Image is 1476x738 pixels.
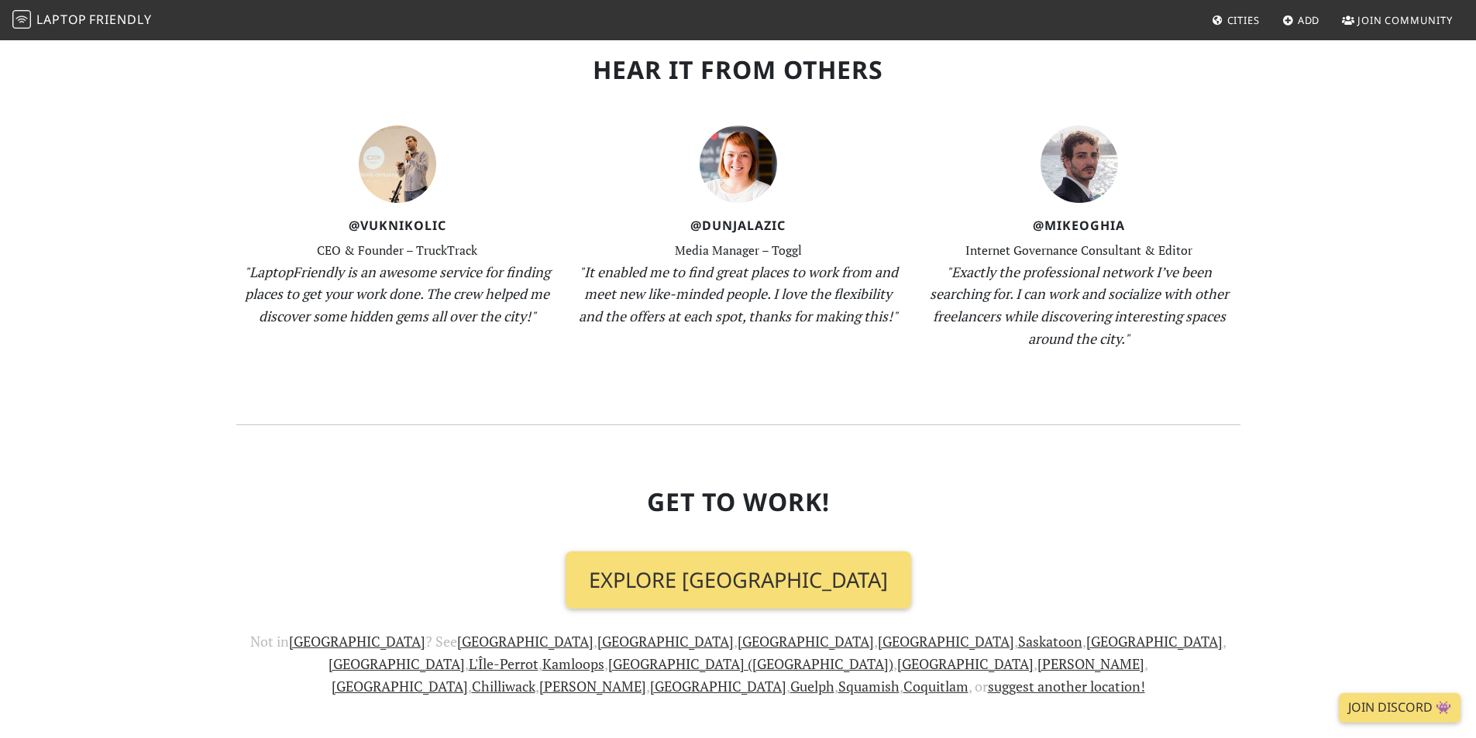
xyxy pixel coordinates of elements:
[329,654,465,673] a: [GEOGRAPHIC_DATA]
[566,551,911,609] a: Explore [GEOGRAPHIC_DATA]
[1086,632,1223,650] a: [GEOGRAPHIC_DATA]
[1339,693,1461,723] a: Join Discord 👾
[1227,13,1260,27] span: Cities
[838,677,900,695] a: Squamish
[289,632,425,650] a: [GEOGRAPHIC_DATA]
[236,55,1240,84] h2: Hear It From Others
[1018,632,1082,650] a: Saskatoon
[317,242,477,259] small: CEO & Founder – TruckTrack
[918,218,1240,233] h4: @MikeOghia
[930,263,1229,348] em: "Exactly the professional network I’ve been searching for. I can work and socialize with other fr...
[244,263,550,326] em: "LaptopFriendly is an awesome service for finding places to get your work done. The crew helped m...
[469,654,538,673] a: L'Île-Perrot
[250,632,1227,695] span: Not in ? See , , , , , , , , , , , , , , , , , , , or
[542,654,604,673] a: Kamloops
[1206,6,1266,34] a: Cities
[608,654,893,673] a: [GEOGRAPHIC_DATA] ([GEOGRAPHIC_DATA])
[12,10,31,29] img: LaptopFriendly
[457,632,593,650] a: [GEOGRAPHIC_DATA]
[1037,654,1144,673] a: [PERSON_NAME]
[897,654,1034,673] a: [GEOGRAPHIC_DATA]
[236,218,559,233] h4: @VukNikolic
[988,677,1145,695] a: suggest another location!
[1041,125,1118,203] img: mike-oghia-399ba081a07d163c9c5512fe0acc6cb95335c0f04cd2fe9eaa138443c185c3a9.jpg
[89,11,151,28] span: Friendly
[675,242,802,259] small: Media Manager – Toggl
[36,11,87,28] span: Laptop
[790,677,834,695] a: Guelph
[577,218,900,233] h4: @DunjaLazic
[12,7,152,34] a: LaptopFriendly LaptopFriendly
[965,242,1192,259] small: Internet Governance Consultant & Editor
[597,632,734,650] a: [GEOGRAPHIC_DATA]
[332,677,468,695] a: [GEOGRAPHIC_DATA]
[903,677,969,695] a: Coquitlam
[738,632,874,650] a: [GEOGRAPHIC_DATA]
[878,632,1014,650] a: [GEOGRAPHIC_DATA]
[359,125,436,203] img: vuk-nikolic-069e55947349021af2d479c15570516ff0841d81a22ee9013225a9fbfb17053d.jpg
[1336,6,1459,34] a: Join Community
[579,263,898,326] em: "It enabled me to find great places to work from and meet new like-minded people. I love the flex...
[650,677,786,695] a: [GEOGRAPHIC_DATA]
[1298,13,1320,27] span: Add
[700,125,777,203] img: dunja-lazic-7e3f7dbf9bae496705a2cb1d0ad4506ae95adf44ba71bc6bf96fce6bb2209530.jpg
[472,677,535,695] a: Chilliwack
[1357,13,1453,27] span: Join Community
[236,487,1240,517] h2: Get To Work!
[539,677,646,695] a: [PERSON_NAME]
[1276,6,1326,34] a: Add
